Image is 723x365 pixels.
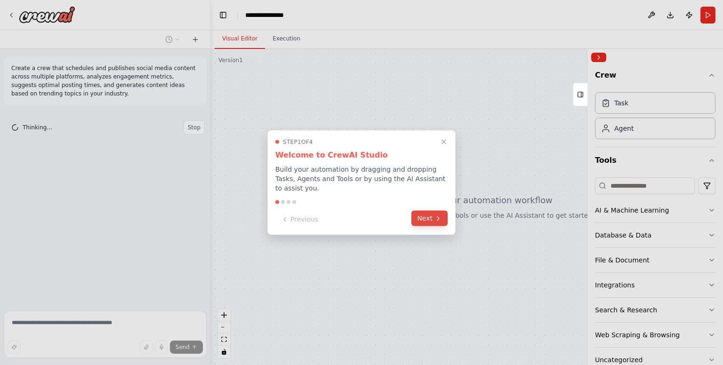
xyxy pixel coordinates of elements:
[275,212,324,227] button: Previous
[411,211,448,226] button: Next
[275,150,448,161] h3: Welcome to CrewAI Studio
[283,138,313,146] span: Step 1 of 4
[217,8,230,22] button: Hide left sidebar
[275,165,448,193] p: Build your automation by dragging and dropping Tasks, Agents and Tools or by using the AI Assista...
[438,136,450,148] button: Close walkthrough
